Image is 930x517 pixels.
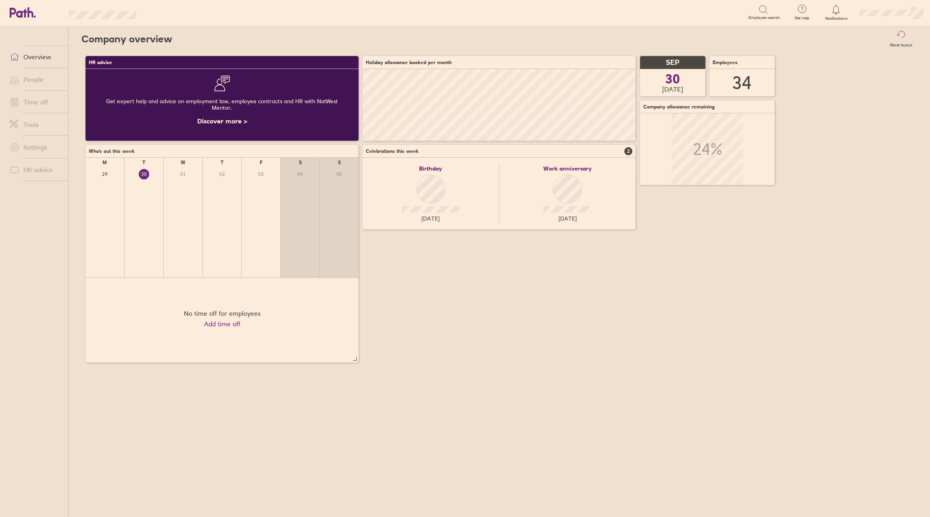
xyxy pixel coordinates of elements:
div: S [338,160,341,165]
span: Company allowance remaining [643,104,715,110]
a: HR advice [3,162,68,178]
span: SEP [666,58,680,67]
span: Holiday allowance booked per month [366,60,452,65]
a: Add time off [204,320,240,327]
div: F [260,160,263,165]
span: HR advice [89,60,112,65]
span: Get help [789,16,815,21]
span: 30 [665,73,680,85]
h2: Company overview [81,26,172,52]
a: People [3,71,68,88]
a: Notifications [823,4,849,21]
div: No time off for employees [184,310,261,317]
span: Employee search [749,15,780,20]
span: [DATE] [662,85,683,93]
span: Birthday [419,165,442,172]
div: Search [158,8,179,16]
span: [DATE] [421,215,440,222]
span: Notifications [823,16,849,21]
span: Work anniversary [543,165,592,172]
a: Overview [3,49,68,65]
span: Who's out this week [89,148,135,154]
a: Discover more > [197,117,247,125]
div: Get expert help and advice on employment law, employee contracts and HR with NatWest Mentor. [92,92,352,117]
div: S [299,160,302,165]
a: Tools [3,117,68,133]
div: M [102,160,107,165]
div: 34 [732,73,752,93]
div: T [142,160,145,165]
button: Reset layout [885,26,917,52]
span: Employees [713,60,738,65]
a: Time off [3,94,68,110]
div: T [221,160,223,165]
span: Celebrations this week [366,148,419,154]
span: [DATE] [559,215,577,222]
div: W [181,160,186,165]
a: Settings [3,139,68,155]
label: Reset layout [885,40,917,48]
span: 2 [624,147,632,155]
